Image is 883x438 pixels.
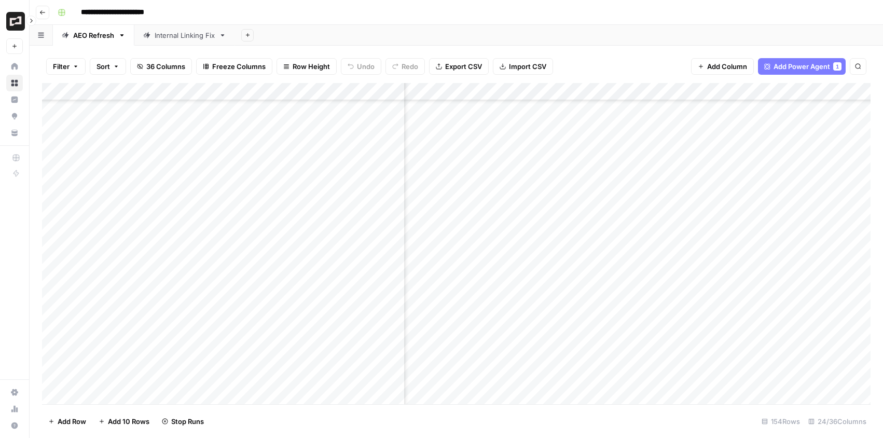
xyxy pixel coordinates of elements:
[108,416,149,427] span: Add 10 Rows
[277,58,337,75] button: Row Height
[833,62,841,71] div: 1
[6,75,23,91] a: Browse
[6,58,23,75] a: Home
[6,108,23,125] a: Opportunities
[53,25,134,46] a: AEO Refresh
[130,58,192,75] button: 36 Columns
[92,413,156,430] button: Add 10 Rows
[155,30,215,40] div: Internal Linking Fix
[171,416,204,427] span: Stop Runs
[402,61,418,72] span: Redo
[6,384,23,401] a: Settings
[6,91,23,108] a: Insights
[707,61,747,72] span: Add Column
[212,61,266,72] span: Freeze Columns
[357,61,375,72] span: Undo
[758,58,846,75] button: Add Power Agent1
[804,413,871,430] div: 24/36 Columns
[6,8,23,34] button: Workspace: Brex
[146,61,185,72] span: 36 Columns
[757,413,804,430] div: 154 Rows
[385,58,425,75] button: Redo
[429,58,489,75] button: Export CSV
[46,58,86,75] button: Filter
[58,416,86,427] span: Add Row
[341,58,381,75] button: Undo
[493,58,553,75] button: Import CSV
[836,62,839,71] span: 1
[6,417,23,434] button: Help + Support
[691,58,754,75] button: Add Column
[6,401,23,417] a: Usage
[6,12,25,31] img: Brex Logo
[53,61,70,72] span: Filter
[96,61,110,72] span: Sort
[509,61,546,72] span: Import CSV
[134,25,235,46] a: Internal Linking Fix
[6,125,23,141] a: Your Data
[73,30,114,40] div: AEO Refresh
[90,58,126,75] button: Sort
[445,61,482,72] span: Export CSV
[196,58,272,75] button: Freeze Columns
[774,61,830,72] span: Add Power Agent
[42,413,92,430] button: Add Row
[156,413,210,430] button: Stop Runs
[293,61,330,72] span: Row Height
